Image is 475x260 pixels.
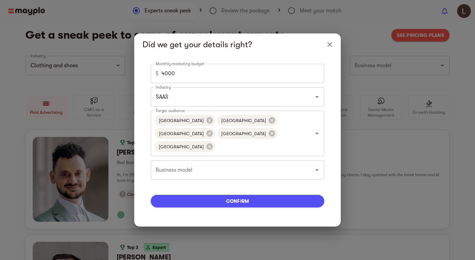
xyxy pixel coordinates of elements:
[156,69,159,78] p: $
[151,195,324,207] button: confirm
[217,117,270,124] span: [GEOGRAPHIC_DATA]
[155,128,215,139] div: [GEOGRAPHIC_DATA]
[154,90,302,103] input: Try Entertainment, Clothing, etc.
[155,143,208,150] span: [GEOGRAPHIC_DATA]
[155,115,215,126] div: [GEOGRAPHIC_DATA]
[217,115,277,126] div: [GEOGRAPHIC_DATA]
[312,92,322,102] button: Open
[155,117,208,124] span: [GEOGRAPHIC_DATA]
[154,163,302,177] input: Please select
[217,128,277,139] div: [GEOGRAPHIC_DATA]
[321,36,338,53] button: Close
[156,197,319,205] span: confirm
[312,165,322,175] button: Open
[142,39,321,50] h5: Did we get your details right?
[217,130,270,137] span: [GEOGRAPHIC_DATA]
[155,130,208,137] span: [GEOGRAPHIC_DATA]
[155,141,215,152] div: [GEOGRAPHIC_DATA]
[312,129,322,138] button: Open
